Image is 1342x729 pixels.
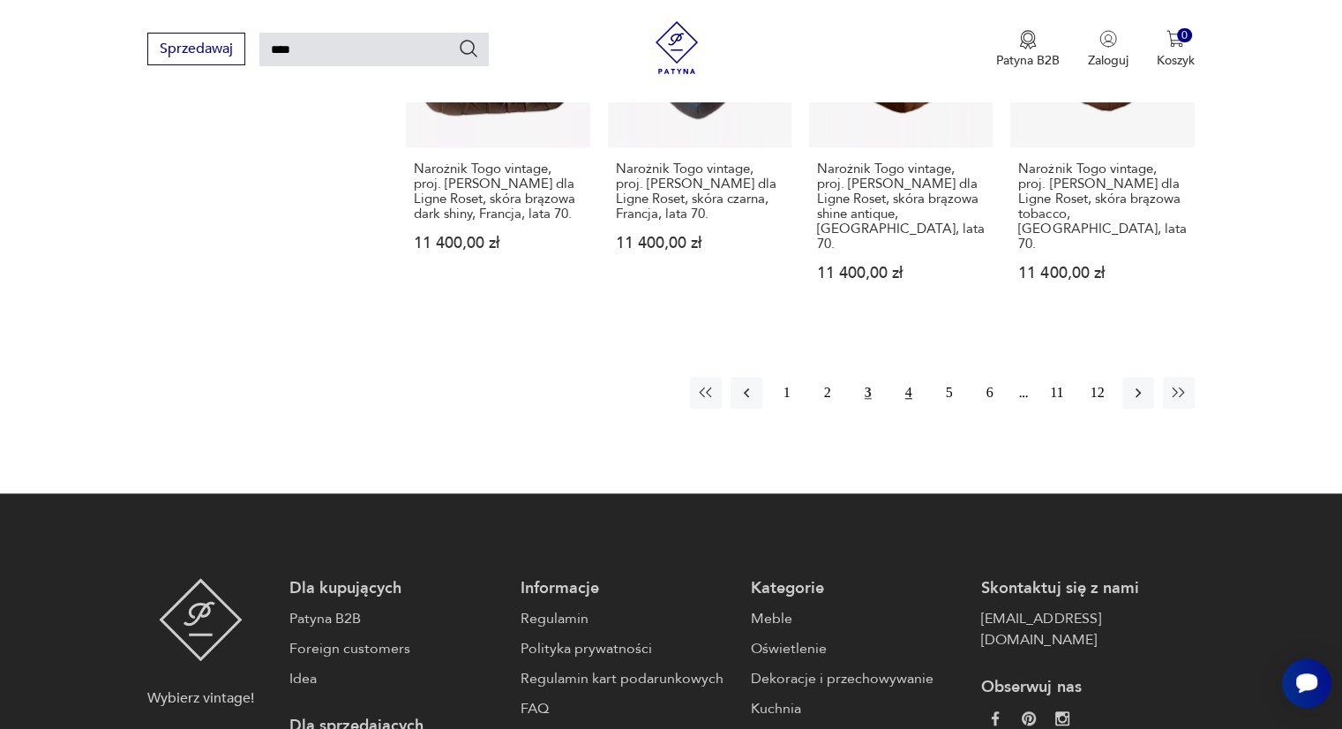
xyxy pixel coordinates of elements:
button: Sprzedawaj [147,33,245,65]
a: Regulamin [521,608,733,629]
p: 11 400,00 zł [414,236,581,251]
img: Ikonka użytkownika [1099,30,1117,48]
p: Kategorie [751,578,963,599]
button: 12 [1082,377,1113,409]
a: [EMAIL_ADDRESS][DOMAIN_NAME] [981,608,1194,650]
a: Patyna B2B [289,608,502,629]
h3: Narożnik Togo vintage, proj. [PERSON_NAME] dla Ligne Roset, skóra brązowa shine antique, [GEOGRAP... [817,162,985,252]
a: Oświetlenie [751,638,963,659]
p: 11 400,00 zł [817,266,985,281]
a: Polityka prywatności [521,638,733,659]
img: Patyna - sklep z meblami i dekoracjami vintage [159,578,243,661]
button: 1 [771,377,803,409]
p: Obserwuj nas [981,677,1194,698]
p: Dla kupujących [289,578,502,599]
p: 11 400,00 zł [616,236,783,251]
button: Szukaj [458,38,479,59]
h3: Narożnik Togo vintage, proj. [PERSON_NAME] dla Ligne Roset, skóra brązowa dark shiny, Francja, la... [414,162,581,222]
p: Zaloguj [1088,52,1128,69]
a: FAQ [521,698,733,719]
p: Wybierz vintage! [147,688,254,709]
button: Patyna B2B [996,30,1060,69]
p: Koszyk [1157,52,1195,69]
button: 5 [933,377,965,409]
img: da9060093f698e4c3cedc1453eec5031.webp [988,711,1002,725]
button: 11 [1041,377,1073,409]
p: Skontaktuj się z nami [981,578,1194,599]
h3: Narożnik Togo vintage, proj. [PERSON_NAME] dla Ligne Roset, skóra brązowa tobacco, [GEOGRAPHIC_DA... [1018,162,1186,252]
div: 0 [1177,28,1192,43]
img: c2fd9cf7f39615d9d6839a72ae8e59e5.webp [1055,711,1069,725]
button: 6 [974,377,1006,409]
button: 2 [812,377,843,409]
a: Ikona medaluPatyna B2B [996,30,1060,69]
button: 0Koszyk [1157,30,1195,69]
a: Meble [751,608,963,629]
h3: Narożnik Togo vintage, proj. [PERSON_NAME] dla Ligne Roset, skóra czarna, Francja, lata 70. [616,162,783,222]
button: 3 [852,377,884,409]
a: Sprzedawaj [147,44,245,56]
button: Zaloguj [1088,30,1128,69]
a: Regulamin kart podarunkowych [521,668,733,689]
button: 4 [893,377,925,409]
a: Dekoracje i przechowywanie [751,668,963,689]
a: Kuchnia [751,698,963,719]
a: Idea [289,668,502,689]
p: 11 400,00 zł [1018,266,1186,281]
img: 37d27d81a828e637adc9f9cb2e3d3a8a.webp [1022,711,1036,725]
p: Patyna B2B [996,52,1060,69]
iframe: Smartsupp widget button [1282,658,1331,708]
img: Ikona medalu [1019,30,1037,49]
a: Foreign customers [289,638,502,659]
p: Informacje [521,578,733,599]
img: Ikona koszyka [1166,30,1184,48]
img: Patyna - sklep z meblami i dekoracjami vintage [650,21,703,74]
